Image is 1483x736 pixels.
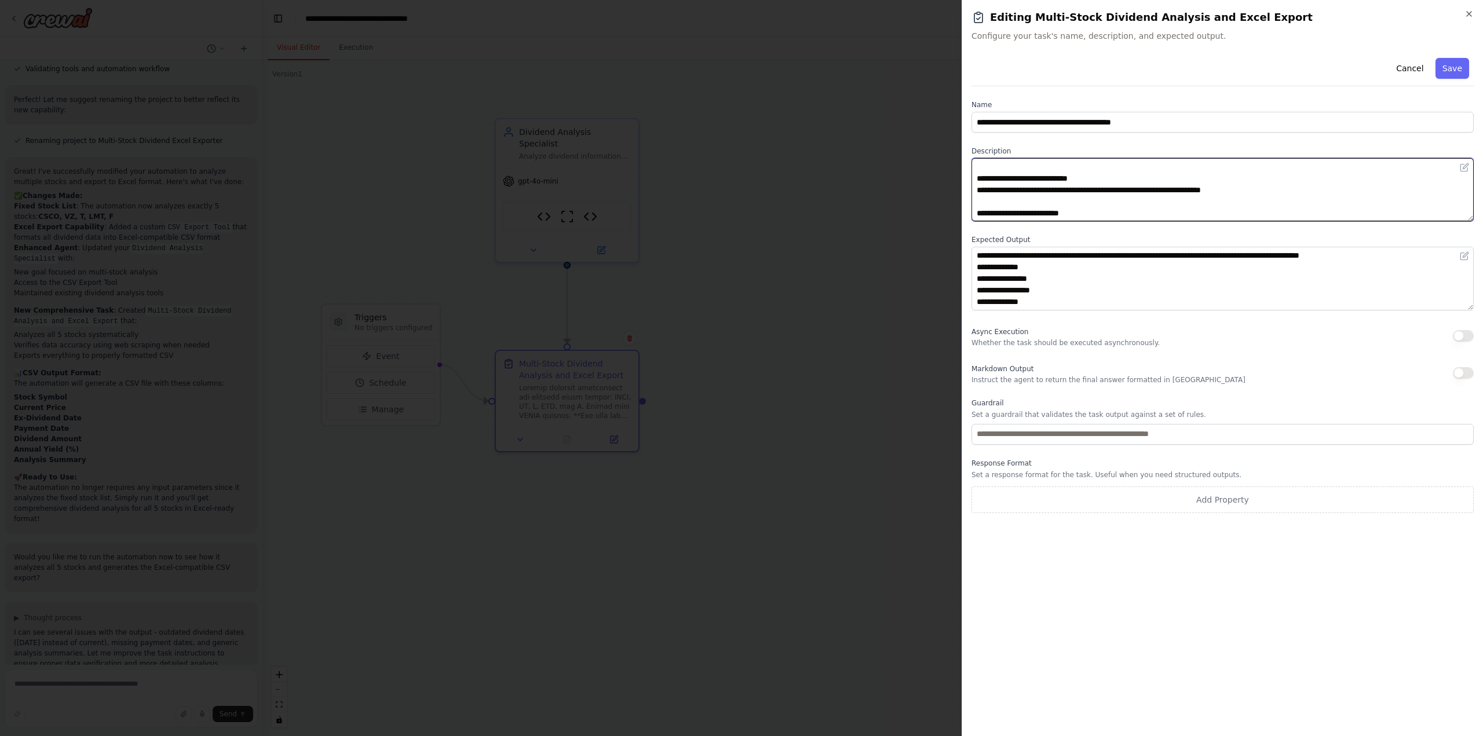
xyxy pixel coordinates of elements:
[971,100,1474,109] label: Name
[971,410,1474,419] p: Set a guardrail that validates the task output against a set of rules.
[971,328,1028,336] span: Async Execution
[971,375,1245,385] p: Instruct the agent to return the final answer formatted in [GEOGRAPHIC_DATA]
[971,486,1474,513] button: Add Property
[971,470,1474,479] p: Set a response format for the task. Useful when you need structured outputs.
[971,30,1474,42] span: Configure your task's name, description, and expected output.
[1458,249,1471,263] button: Open in editor
[971,459,1474,468] label: Response Format
[971,147,1474,156] label: Description
[1458,160,1471,174] button: Open in editor
[971,235,1474,244] label: Expected Output
[971,9,1474,25] h2: Editing Multi-Stock Dividend Analysis and Excel Export
[971,338,1160,347] p: Whether the task should be executed asynchronously.
[1389,58,1430,79] button: Cancel
[1435,58,1469,79] button: Save
[971,365,1033,373] span: Markdown Output
[971,398,1474,408] label: Guardrail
